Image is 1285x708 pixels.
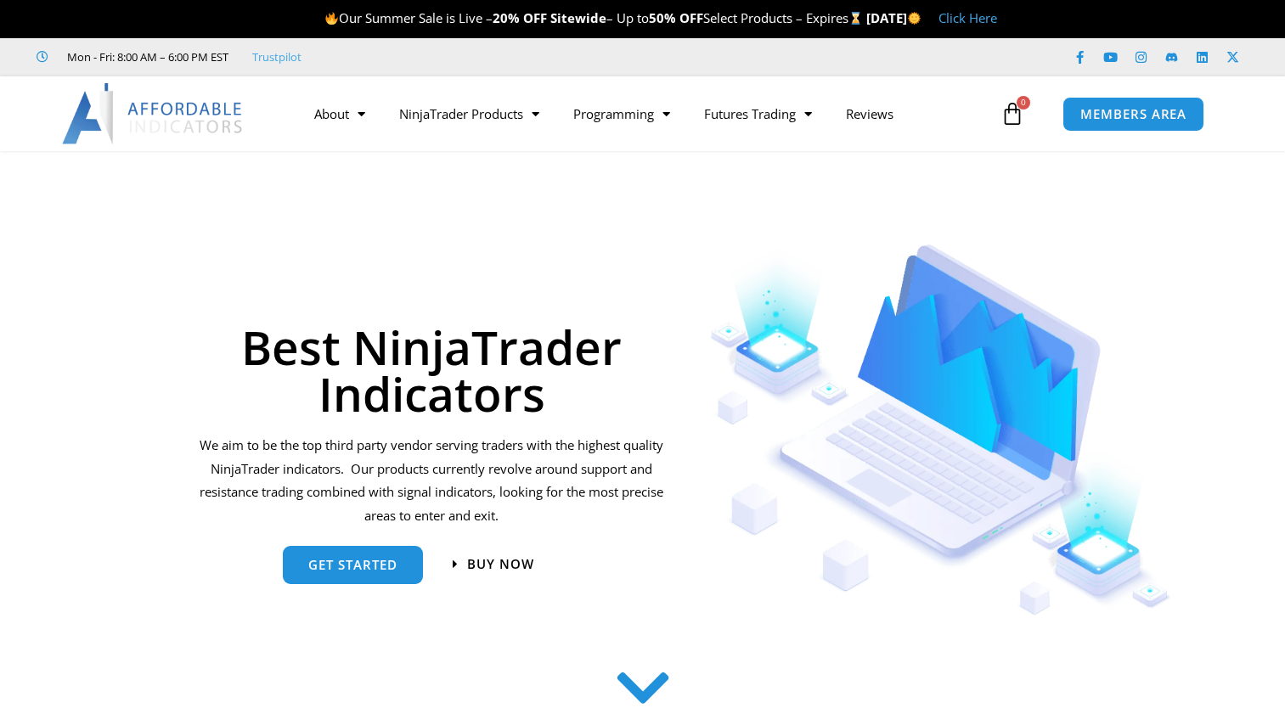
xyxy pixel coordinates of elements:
[829,94,910,133] a: Reviews
[283,546,423,584] a: get started
[938,9,997,26] a: Click Here
[308,559,397,571] span: get started
[550,9,606,26] strong: Sitewide
[382,94,556,133] a: NinjaTrader Products
[325,12,338,25] img: 🔥
[252,47,302,67] a: Trustpilot
[63,47,228,67] span: Mon - Fri: 8:00 AM – 6:00 PM EST
[297,94,382,133] a: About
[324,9,866,26] span: Our Summer Sale is Live – – Up to Select Products – Expires
[1080,108,1186,121] span: MEMBERS AREA
[197,434,667,528] p: We aim to be the top third party vendor serving traders with the highest quality NinjaTrader indi...
[649,9,703,26] strong: 50% OFF
[866,9,921,26] strong: [DATE]
[467,558,534,570] span: Buy now
[975,89,1050,138] a: 0
[1017,96,1030,110] span: 0
[1062,97,1204,132] a: MEMBERS AREA
[908,12,921,25] img: 🌞
[297,94,996,133] nav: Menu
[849,12,862,25] img: ⌛
[687,94,829,133] a: Futures Trading
[493,9,547,26] strong: 20% OFF
[710,244,1171,615] img: Indicators 1 | Affordable Indicators – NinjaTrader
[197,323,667,417] h1: Best NinjaTrader Indicators
[453,558,534,570] a: Buy now
[62,83,245,144] img: LogoAI | Affordable Indicators – NinjaTrader
[556,94,687,133] a: Programming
